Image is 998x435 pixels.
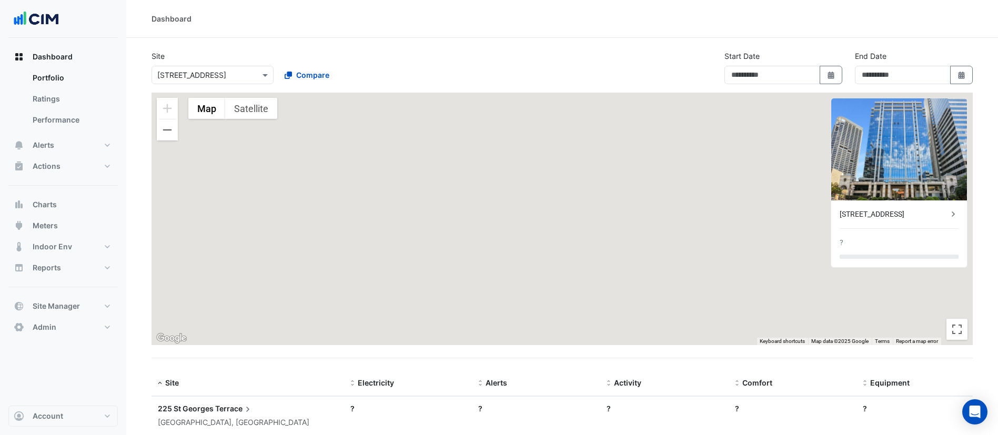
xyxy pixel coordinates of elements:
[14,322,24,332] app-icon: Admin
[33,199,57,210] span: Charts
[14,262,24,273] app-icon: Reports
[486,378,507,387] span: Alerts
[863,403,979,414] div: ?
[152,50,165,62] label: Site
[896,338,938,344] a: Report a map error
[33,301,80,311] span: Site Manager
[157,119,178,140] button: Zoom out
[855,50,886,62] label: End Date
[165,378,179,387] span: Site
[14,140,24,150] app-icon: Alerts
[826,70,836,79] fa-icon: Select Date
[152,13,191,24] div: Dashboard
[33,161,61,171] span: Actions
[478,403,594,414] div: ?
[158,417,338,429] div: [GEOGRAPHIC_DATA], [GEOGRAPHIC_DATA]
[811,338,869,344] span: Map data ©2025 Google
[358,378,394,387] span: Electricity
[8,406,118,427] button: Account
[33,411,63,421] span: Account
[8,156,118,177] button: Actions
[8,67,118,135] div: Dashboard
[946,319,967,340] button: Toggle fullscreen view
[24,109,118,130] a: Performance
[957,70,966,79] fa-icon: Select Date
[14,301,24,311] app-icon: Site Manager
[24,67,118,88] a: Portfolio
[33,140,54,150] span: Alerts
[14,161,24,171] app-icon: Actions
[215,403,253,414] span: Terrace
[33,241,72,252] span: Indoor Env
[350,403,466,414] div: ?
[742,378,772,387] span: Comfort
[8,257,118,278] button: Reports
[154,331,189,345] img: Google
[735,403,851,414] div: ?
[24,88,118,109] a: Ratings
[614,378,641,387] span: Activity
[8,194,118,215] button: Charts
[760,338,805,345] button: Keyboard shortcuts
[33,262,61,273] span: Reports
[278,66,336,84] button: Compare
[724,50,760,62] label: Start Date
[8,296,118,317] button: Site Manager
[154,331,189,345] a: Open this area in Google Maps (opens a new window)
[14,52,24,62] app-icon: Dashboard
[840,209,948,220] div: [STREET_ADDRESS]
[962,399,987,424] div: Open Intercom Messenger
[188,98,225,119] button: Show street map
[33,220,58,231] span: Meters
[33,52,73,62] span: Dashboard
[840,237,843,248] div: ?
[14,220,24,231] app-icon: Meters
[13,8,60,29] img: Company Logo
[8,236,118,257] button: Indoor Env
[14,199,24,210] app-icon: Charts
[875,338,890,344] a: Terms (opens in new tab)
[157,98,178,119] button: Zoom in
[8,135,118,156] button: Alerts
[14,241,24,252] app-icon: Indoor Env
[296,69,329,80] span: Compare
[33,322,56,332] span: Admin
[8,46,118,67] button: Dashboard
[831,98,967,200] img: 225 St Georges Terrace
[8,215,118,236] button: Meters
[225,98,277,119] button: Show satellite imagery
[158,404,214,413] span: 225 St Georges
[607,403,722,414] div: ?
[870,378,910,387] span: Equipment
[8,317,118,338] button: Admin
